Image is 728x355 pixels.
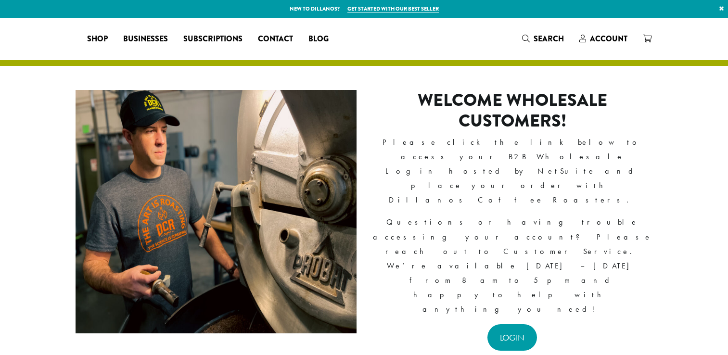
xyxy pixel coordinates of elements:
[590,33,627,44] span: Account
[258,33,293,45] span: Contact
[514,31,572,47] a: Search
[487,324,537,351] a: LOGIN
[372,215,653,317] p: Questions or having trouble accessing your account? Please reach out to Customer Service. We’re a...
[87,33,108,45] span: Shop
[308,33,329,45] span: Blog
[183,33,243,45] span: Subscriptions
[347,5,439,13] a: Get started with our best seller
[372,90,653,131] h2: Welcome Wholesale Customers!
[372,135,653,207] p: Please click the link below to access your B2B Wholesale Login hosted by NetSuite and place your ...
[123,33,168,45] span: Businesses
[534,33,564,44] span: Search
[79,31,115,47] a: Shop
